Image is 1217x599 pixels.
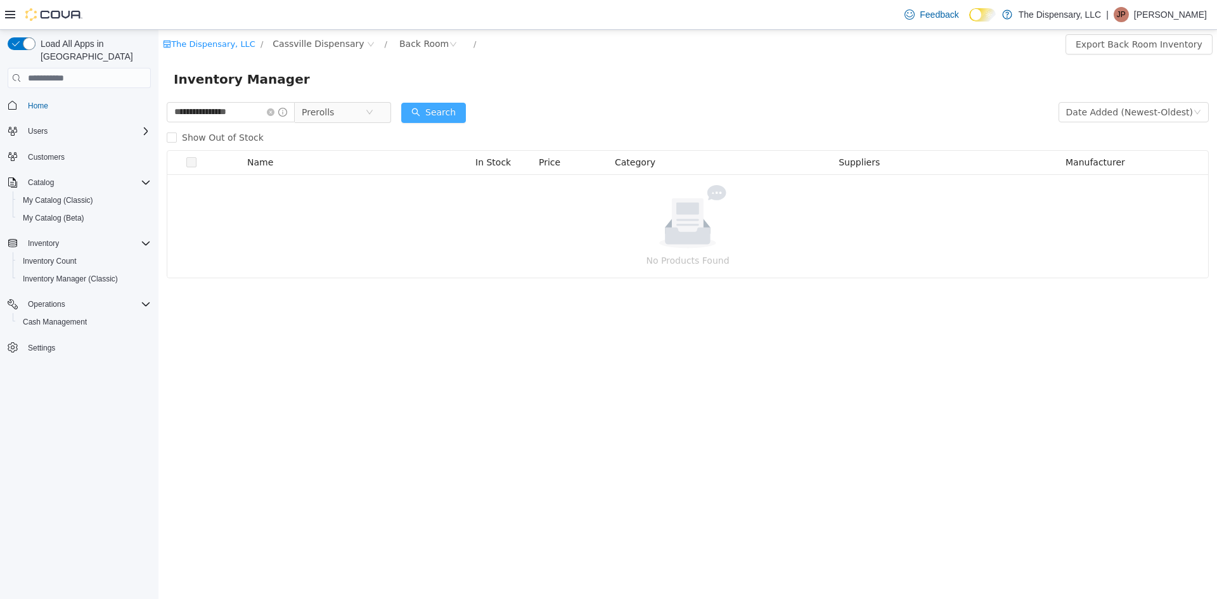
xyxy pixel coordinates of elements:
[114,7,205,21] span: Cassville Dispensary
[315,10,318,19] span: /
[1019,7,1101,22] p: The Dispensary, LLC
[23,97,151,113] span: Home
[23,297,70,312] button: Operations
[908,73,1034,92] div: Date Added (Newest-Oldest)
[23,256,77,266] span: Inventory Count
[28,152,65,162] span: Customers
[3,148,156,166] button: Customers
[15,39,159,60] span: Inventory Manager
[23,149,151,165] span: Customers
[24,224,1034,238] p: No Products Found
[18,314,92,330] a: Cash Management
[18,254,82,269] a: Inventory Count
[907,127,967,138] span: Manufacturer
[4,10,97,19] a: icon: shopThe Dispensary, LLC
[23,150,70,165] a: Customers
[18,103,110,113] span: Show Out of Stock
[28,238,59,248] span: Inventory
[23,175,151,190] span: Catalog
[23,274,118,284] span: Inventory Manager (Classic)
[23,340,151,356] span: Settings
[28,343,55,353] span: Settings
[18,193,151,208] span: My Catalog (Classic)
[18,314,151,330] span: Cash Management
[18,210,89,226] a: My Catalog (Beta)
[680,127,721,138] span: Suppliers
[969,8,996,22] input: Dark Mode
[23,317,87,327] span: Cash Management
[23,195,93,205] span: My Catalog (Classic)
[23,236,64,251] button: Inventory
[4,10,13,18] i: icon: shop
[380,127,402,138] span: Price
[89,127,115,138] span: Name
[25,8,82,21] img: Cova
[317,127,352,138] span: In Stock
[13,270,156,288] button: Inventory Manager (Classic)
[1114,7,1129,22] div: Jeremiah Pendleton
[23,213,84,223] span: My Catalog (Beta)
[226,10,229,19] span: /
[13,191,156,209] button: My Catalog (Classic)
[1035,79,1043,87] i: icon: down
[28,101,48,111] span: Home
[1117,7,1126,22] span: JP
[907,4,1054,25] button: Export Back Room Inventory
[23,124,53,139] button: Users
[899,2,963,27] a: Feedback
[18,271,123,287] a: Inventory Manager (Classic)
[23,297,151,312] span: Operations
[243,73,307,93] button: icon: searchSearch
[28,299,65,309] span: Operations
[3,295,156,313] button: Operations
[23,98,53,113] a: Home
[456,127,497,138] span: Category
[3,174,156,191] button: Catalog
[35,37,151,63] span: Load All Apps in [GEOGRAPHIC_DATA]
[120,78,129,87] i: icon: info-circle
[1134,7,1207,22] p: [PERSON_NAME]
[143,73,176,92] span: Prerolls
[28,177,54,188] span: Catalog
[241,4,290,23] div: Back Room
[18,210,151,226] span: My Catalog (Beta)
[102,10,105,19] span: /
[23,175,59,190] button: Catalog
[13,313,156,331] button: Cash Management
[3,96,156,114] button: Home
[28,126,48,136] span: Users
[18,254,151,269] span: Inventory Count
[108,79,116,86] i: icon: close-circle
[13,252,156,270] button: Inventory Count
[23,124,151,139] span: Users
[13,209,156,227] button: My Catalog (Beta)
[920,8,958,21] span: Feedback
[23,236,151,251] span: Inventory
[3,122,156,140] button: Users
[18,271,151,287] span: Inventory Manager (Classic)
[18,193,98,208] a: My Catalog (Classic)
[1106,7,1109,22] p: |
[3,235,156,252] button: Inventory
[3,338,156,357] button: Settings
[23,340,60,356] a: Settings
[8,91,151,390] nav: Complex example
